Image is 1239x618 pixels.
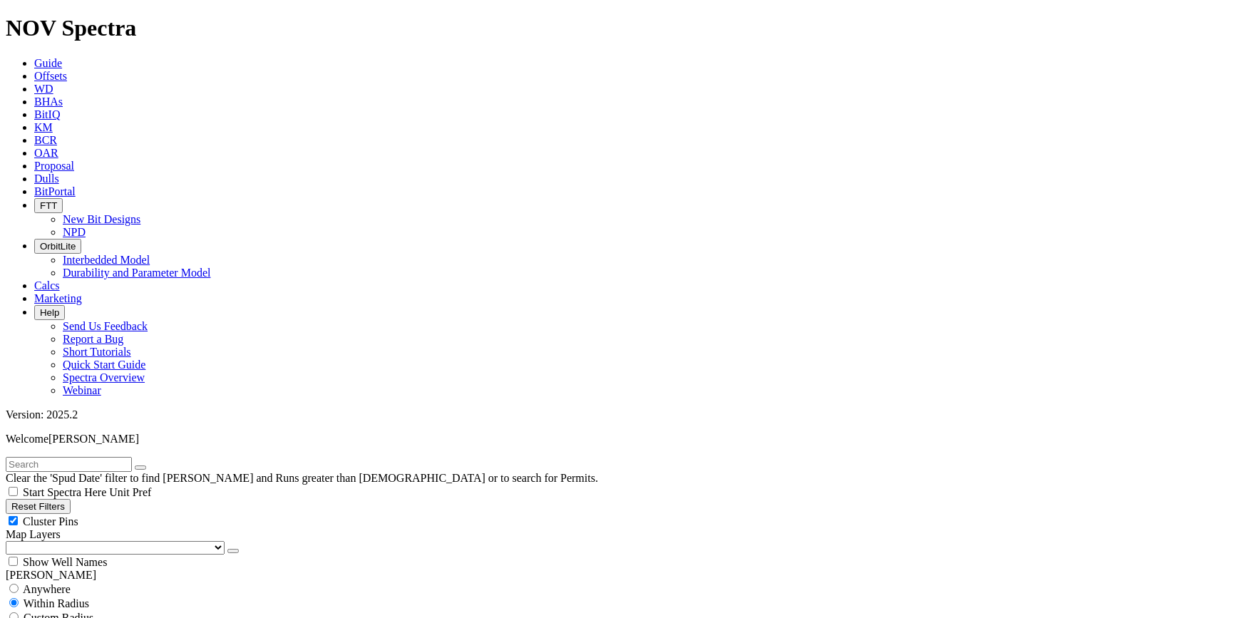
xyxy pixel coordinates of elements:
div: Version: 2025.2 [6,408,1233,421]
div: [PERSON_NAME] [6,569,1233,582]
a: Guide [34,57,62,69]
a: Webinar [63,384,101,396]
a: Calcs [34,279,60,292]
input: Start Spectra Here [9,487,18,496]
a: Send Us Feedback [63,320,148,332]
span: Anywhere [23,583,71,595]
span: Cluster Pins [23,515,78,527]
span: Clear the 'Spud Date' filter to find [PERSON_NAME] and Runs greater than [DEMOGRAPHIC_DATA] or to... [6,472,598,484]
input: Search [6,457,132,472]
span: FTT [40,200,57,211]
a: NPD [63,226,86,238]
span: OrbitLite [40,241,76,252]
p: Welcome [6,433,1233,446]
h1: NOV Spectra [6,15,1233,41]
a: BitIQ [34,108,60,120]
a: Durability and Parameter Model [63,267,211,279]
a: Short Tutorials [63,346,131,358]
span: Show Well Names [23,556,107,568]
span: Help [40,307,59,318]
a: KM [34,121,53,133]
button: FTT [34,198,63,213]
span: Within Radius [24,597,89,609]
a: WD [34,83,53,95]
a: Spectra Overview [63,371,145,383]
a: Marketing [34,292,82,304]
a: OAR [34,147,58,159]
button: OrbitLite [34,239,81,254]
a: BHAs [34,96,63,108]
a: Dulls [34,172,59,185]
span: Start Spectra Here [23,486,106,498]
a: BCR [34,134,57,146]
span: Map Layers [6,528,61,540]
a: Offsets [34,70,67,82]
a: Report a Bug [63,333,123,345]
a: Quick Start Guide [63,359,145,371]
a: Proposal [34,160,74,172]
a: Interbedded Model [63,254,150,266]
span: [PERSON_NAME] [48,433,139,445]
a: BitPortal [34,185,76,197]
span: Unit Pref [109,486,151,498]
button: Reset Filters [6,499,71,514]
button: Help [34,305,65,320]
a: New Bit Designs [63,213,140,225]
